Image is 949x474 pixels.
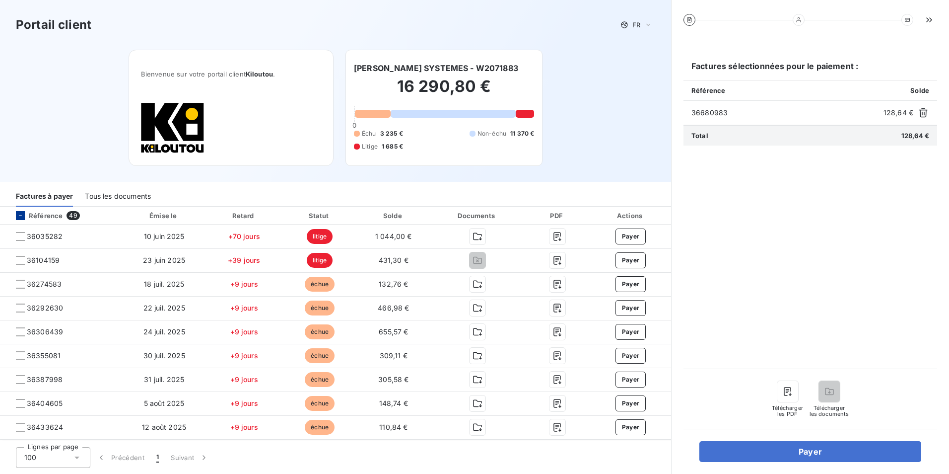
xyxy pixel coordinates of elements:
[143,351,185,360] span: 30 juil. 2025
[85,186,151,207] div: Tous les documents
[379,256,408,264] span: 431,30 €
[375,232,412,240] span: 1 044,00 €
[230,375,258,384] span: +9 jours
[305,348,335,363] span: échue
[691,86,725,94] span: Référence
[143,327,185,336] span: 24 juil. 2025
[67,211,79,220] span: 49
[772,405,804,417] span: Télécharger les PDF
[378,304,409,312] span: 466,98 €
[615,348,646,364] button: Payer
[615,252,646,268] button: Payer
[683,60,937,80] h6: Factures sélectionnées pour le paiement :
[230,399,258,407] span: +9 jours
[143,256,185,264] span: 23 juin 2025
[141,70,321,78] span: Bienvenue sur votre portail client .
[230,280,258,288] span: +9 jours
[16,186,73,207] div: Factures à payer
[27,351,61,361] span: 36355081
[810,405,849,417] span: Télécharger les documents
[354,77,534,106] h2: 16 290,80 €
[307,253,333,268] span: litige
[477,129,506,138] span: Non-échu
[510,129,534,138] span: 11 370 €
[699,441,921,462] button: Payer
[379,280,408,288] span: 132,76 €
[150,447,165,468] button: 1
[382,142,403,151] span: 1 685 €
[27,327,63,337] span: 36306439
[380,351,407,360] span: 309,11 €
[362,129,376,138] span: Échu
[378,375,408,384] span: 305,58 €
[307,229,333,244] span: litige
[527,211,588,221] div: PDF
[27,398,63,408] span: 36404605
[592,211,669,221] div: Actions
[27,375,63,385] span: 36387998
[691,108,880,118] span: 36680983
[27,279,62,289] span: 36274583
[615,229,646,244] button: Payer
[230,351,258,360] span: +9 jours
[615,276,646,292] button: Payer
[432,211,523,221] div: Documents
[352,121,356,129] span: 0
[27,303,63,313] span: 36292630
[90,447,150,468] button: Précédent
[125,211,204,221] div: Émise le
[8,211,63,220] div: Référence
[305,324,335,339] span: échue
[144,232,185,240] span: 10 juin 2025
[691,132,708,140] span: Total
[615,324,646,340] button: Payer
[354,62,518,74] h6: [PERSON_NAME] SYSTEMES - W2071883
[359,211,428,221] div: Solde
[305,420,335,435] span: échue
[615,419,646,435] button: Payer
[883,108,913,118] span: 128,64 €
[910,86,929,94] span: Solde
[615,372,646,388] button: Payer
[156,453,159,463] span: 1
[27,232,63,241] span: 36035282
[16,16,91,34] h3: Portail client
[144,375,184,384] span: 31 juil. 2025
[228,256,260,264] span: +39 jours
[246,70,273,78] span: Kiloutou
[362,142,378,151] span: Litige
[230,304,258,312] span: +9 jours
[27,255,60,265] span: 36104159
[615,300,646,316] button: Payer
[228,232,260,240] span: +70 jours
[305,301,335,316] span: échue
[143,304,185,312] span: 22 juil. 2025
[380,129,403,138] span: 3 235 €
[305,396,335,411] span: échue
[230,423,258,431] span: +9 jours
[379,423,407,431] span: 110,84 €
[165,447,215,468] button: Suivant
[632,21,640,29] span: FR
[901,132,929,140] span: 128,64 €
[141,102,204,154] img: Company logo
[144,280,184,288] span: 18 juil. 2025
[24,453,36,463] span: 100
[379,327,408,336] span: 655,57 €
[208,211,280,221] div: Retard
[142,423,186,431] span: 12 août 2025
[230,327,258,336] span: +9 jours
[284,211,355,221] div: Statut
[305,372,335,387] span: échue
[305,277,335,292] span: échue
[615,395,646,411] button: Payer
[379,399,408,407] span: 148,74 €
[27,422,63,432] span: 36433624
[144,399,185,407] span: 5 août 2025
